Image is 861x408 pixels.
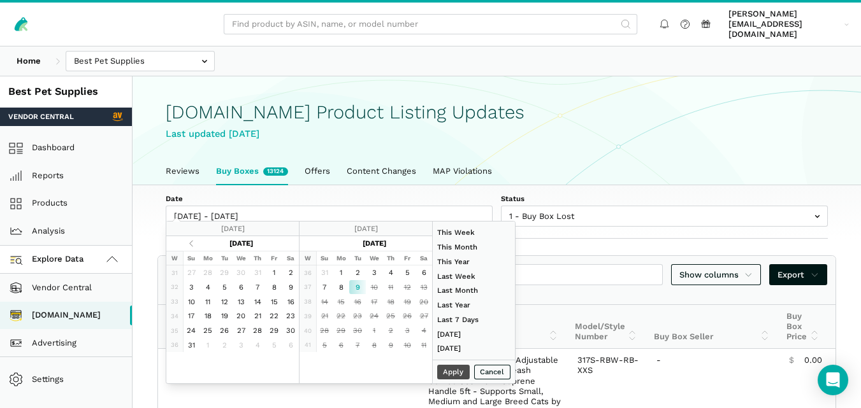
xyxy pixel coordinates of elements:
td: 22 [333,309,349,323]
td: 17 [366,294,382,309]
td: 9 [382,338,399,353]
td: 1 [266,265,282,280]
li: [DATE] [433,327,515,341]
td: 6 [416,265,432,280]
span: Explore Data [13,252,84,267]
td: 37 [300,280,316,295]
td: 29 [333,323,349,338]
td: 3 [233,338,249,353]
a: Content Changes [338,158,424,185]
span: $ [789,355,794,365]
th: Fr [266,251,282,265]
td: 30 [349,323,366,338]
th: Su [183,251,199,265]
td: 31 [249,265,266,280]
li: [DATE] [433,341,515,356]
td: 2 [282,265,299,280]
td: 27 [233,323,249,338]
th: Th [382,251,399,265]
td: 31 [183,338,199,353]
th: Su [316,251,333,265]
div: Best Pet Supplies [8,85,124,99]
td: 25 [382,309,399,323]
td: 31 [166,265,183,280]
td: 41 [300,338,316,353]
input: Find product by ASIN, name, or model number [224,14,637,35]
td: 15 [266,294,282,309]
td: 2 [382,323,399,338]
td: 2 [216,338,233,353]
td: 5 [316,338,333,353]
td: 19 [216,309,233,323]
td: 14 [249,294,266,309]
td: 29 [266,323,282,338]
td: 9 [282,280,299,295]
li: Last 7 Days [433,313,515,327]
th: Tu [216,251,233,265]
div: Showing 1 to 10 of 4,195 buy boxes (filtered from 13,124 total buy boxes) [158,288,836,304]
td: 10 [183,294,199,309]
td: 5 [266,338,282,353]
td: 7 [249,280,266,295]
td: 33 [166,294,183,309]
li: Last Year [433,298,515,313]
td: 18 [199,309,216,323]
td: 30 [282,323,299,338]
td: 28 [249,323,266,338]
td: 2 [349,265,366,280]
td: 30 [233,265,249,280]
td: 26 [216,323,233,338]
td: 8 [333,280,349,295]
li: This Week [433,225,515,240]
td: 39 [300,309,316,323]
input: Best Pet Supplies [66,51,215,72]
td: 28 [316,323,333,338]
th: Sa [416,251,432,265]
th: Fr [399,251,416,265]
th: Mo [333,251,349,265]
td: 6 [233,280,249,295]
td: 25 [199,323,216,338]
td: 15 [333,294,349,309]
span: New buy boxes in the last week [263,167,288,176]
div: Open Intercom Messenger [818,365,848,395]
button: Cancel [474,365,511,379]
td: 36 [300,265,316,280]
td: 12 [399,280,416,295]
td: 28 [199,265,216,280]
td: 8 [266,280,282,295]
td: 11 [416,338,432,353]
td: 5 [216,280,233,295]
td: 29 [216,265,233,280]
td: 6 [282,338,299,353]
li: Last Week [433,269,515,283]
td: 16 [349,294,366,309]
th: Date: activate to sort column ascending [158,305,224,349]
td: 7 [349,338,366,353]
th: Buy Box Price: activate to sort column ascending [778,305,828,349]
td: 4 [199,280,216,295]
td: 17 [183,309,199,323]
td: 23 [282,309,299,323]
td: 12 [216,294,233,309]
label: Status [501,193,828,204]
td: 24 [183,323,199,338]
span: [PERSON_NAME][EMAIL_ADDRESS][DOMAIN_NAME] [728,9,840,40]
td: 10 [366,280,382,295]
div: Last updated [DATE] [166,127,828,141]
td: 40 [300,323,316,338]
td: 7 [316,280,333,295]
a: Export [769,264,827,285]
span: Show columns [679,269,753,281]
span: Export [778,269,819,281]
td: 38 [300,294,316,309]
td: 23 [349,309,366,323]
td: 22 [266,309,282,323]
span: Vendor Central [8,111,74,122]
td: 21 [316,309,333,323]
th: [DATE] [333,236,416,251]
a: [PERSON_NAME][EMAIL_ADDRESS][DOMAIN_NAME] [725,7,853,42]
td: 36 [166,338,183,353]
td: 4 [382,265,399,280]
td: 4 [249,338,266,353]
